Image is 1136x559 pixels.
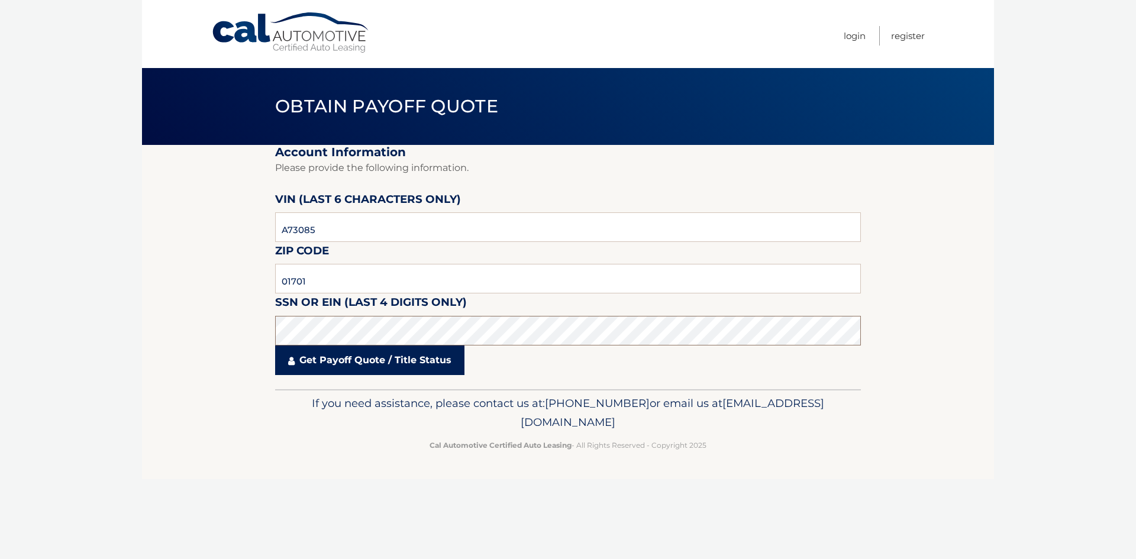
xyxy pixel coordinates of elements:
p: Please provide the following information. [275,160,861,176]
strong: Cal Automotive Certified Auto Leasing [430,441,572,450]
a: Login [844,26,866,46]
p: If you need assistance, please contact us at: or email us at [283,394,853,432]
a: Register [891,26,925,46]
a: Cal Automotive [211,12,371,54]
span: Obtain Payoff Quote [275,95,498,117]
a: Get Payoff Quote / Title Status [275,345,464,375]
h2: Account Information [275,145,861,160]
label: VIN (last 6 characters only) [275,190,461,212]
span: [PHONE_NUMBER] [545,396,650,410]
p: - All Rights Reserved - Copyright 2025 [283,439,853,451]
label: SSN or EIN (last 4 digits only) [275,293,467,315]
label: Zip Code [275,242,329,264]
